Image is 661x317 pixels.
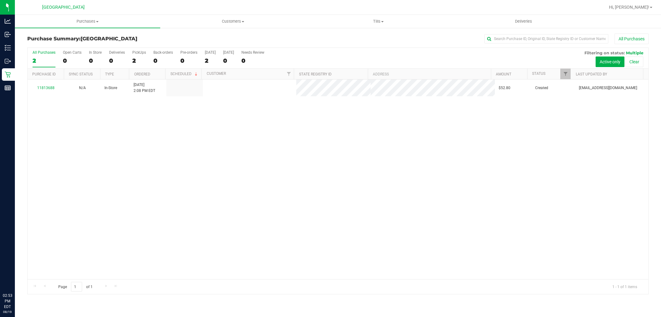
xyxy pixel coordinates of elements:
span: 1 - 1 of 1 items [607,282,642,291]
button: All Purchases [615,34,649,44]
div: Deliveries [109,50,125,55]
a: Scheduled [170,72,199,76]
div: In Store [89,50,102,55]
div: PickUps [132,50,146,55]
span: Filtering on status: [584,50,625,55]
a: Purchases [15,15,160,28]
div: 0 [241,57,264,64]
inline-svg: Analytics [5,18,11,24]
h3: Purchase Summary: [27,36,234,42]
div: 0 [109,57,125,64]
a: State Registry ID [299,72,332,76]
span: [GEOGRAPHIC_DATA] [42,5,85,10]
div: Pre-orders [180,50,197,55]
div: Needs Review [241,50,264,55]
div: [DATE] [205,50,216,55]
span: [GEOGRAPHIC_DATA] [81,36,137,42]
span: [EMAIL_ADDRESS][DOMAIN_NAME] [579,85,637,91]
a: Customers [160,15,306,28]
inline-svg: Retail [5,71,11,78]
a: 11813688 [37,86,55,90]
span: Created [535,85,548,91]
span: [DATE] 2:08 PM EDT [134,82,155,94]
div: 2 [33,57,55,64]
div: 2 [205,57,216,64]
span: Deliveries [507,19,540,24]
input: 1 [71,282,82,292]
div: Back-orders [153,50,173,55]
button: Active only [596,57,624,67]
span: Multiple [626,50,643,55]
div: 2 [132,57,146,64]
div: [DATE] [223,50,234,55]
a: Amount [496,72,511,76]
span: Not Applicable [79,86,86,90]
div: Open Carts [63,50,82,55]
span: $52.80 [499,85,510,91]
a: Sync Status [69,72,93,76]
p: 02:53 PM EDT [3,293,12,310]
span: Page of 1 [53,282,98,292]
div: 0 [63,57,82,64]
div: All Purchases [33,50,55,55]
input: Search Purchase ID, Original ID, State Registry ID or Customer Name... [484,34,608,43]
a: Customer [207,71,226,76]
span: Hi, [PERSON_NAME]! [609,5,649,10]
a: Filter [560,69,571,79]
a: Type [105,72,114,76]
div: 0 [153,57,173,64]
iframe: Resource center unread badge [18,266,26,274]
a: Purchase ID [32,72,56,76]
a: Ordered [134,72,150,76]
inline-svg: Outbound [5,58,11,64]
inline-svg: Reports [5,85,11,91]
inline-svg: Inbound [5,31,11,38]
span: In-Store [104,85,117,91]
span: Purchases [15,19,160,24]
div: 0 [223,57,234,64]
span: Tills [306,19,451,24]
div: 0 [89,57,102,64]
a: Last Updated By [576,72,607,76]
a: Filter [284,69,294,79]
a: Tills [306,15,451,28]
p: 08/19 [3,310,12,314]
inline-svg: Inventory [5,45,11,51]
span: Customers [161,19,305,24]
div: 0 [180,57,197,64]
a: Status [532,71,545,76]
th: Address [368,69,491,79]
button: N/A [79,85,86,91]
a: Deliveries [451,15,596,28]
iframe: Resource center [6,267,25,286]
button: Clear [625,57,643,67]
